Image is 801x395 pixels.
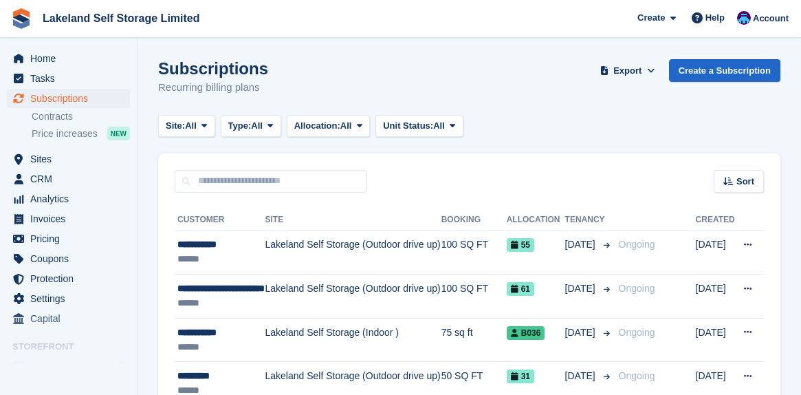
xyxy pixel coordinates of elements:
[265,318,441,362] td: Lakeland Self Storage (Indoor )
[340,119,352,133] span: All
[7,289,130,308] a: menu
[565,237,598,252] span: [DATE]
[221,115,281,138] button: Type: All
[287,115,371,138] button: Allocation: All
[30,69,113,88] span: Tasks
[175,209,265,231] th: Customer
[696,318,735,362] td: [DATE]
[619,239,655,250] span: Ongoing
[7,357,130,376] a: menu
[166,119,185,133] span: Site:
[185,119,197,133] span: All
[7,169,130,189] a: menu
[619,370,655,381] span: Ongoing
[507,282,534,296] span: 61
[158,115,215,138] button: Site: All
[30,229,113,248] span: Pricing
[30,209,113,228] span: Invoices
[228,119,252,133] span: Type:
[619,283,655,294] span: Ongoing
[507,326,545,340] span: B036
[669,59,780,82] a: Create a Subscription
[597,59,658,82] button: Export
[696,275,735,319] td: [DATE]
[32,126,130,141] a: Price increases NEW
[12,340,137,354] span: Storefront
[30,89,113,108] span: Subscriptions
[433,119,445,133] span: All
[7,269,130,288] a: menu
[265,275,441,319] td: Lakeland Self Storage (Outdoor drive up)
[441,231,507,275] td: 100 SQ FT
[30,309,113,328] span: Capital
[7,229,130,248] a: menu
[7,209,130,228] a: menu
[507,238,534,252] span: 55
[441,209,507,231] th: Booking
[30,249,113,268] span: Coupons
[619,327,655,338] span: Ongoing
[113,359,130,375] a: Preview store
[32,110,130,123] a: Contracts
[753,12,789,25] span: Account
[736,175,754,189] span: Sort
[158,80,268,96] p: Recurring billing plans
[32,127,98,140] span: Price increases
[30,189,113,209] span: Analytics
[737,11,751,25] img: David Dickson
[265,231,441,275] td: Lakeland Self Storage (Outdoor drive up)
[30,49,113,68] span: Home
[251,119,263,133] span: All
[705,11,725,25] span: Help
[265,209,441,231] th: Site
[30,357,113,376] span: Booking Portal
[7,149,130,169] a: menu
[7,189,130,209] a: menu
[637,11,665,25] span: Create
[507,370,534,383] span: 31
[7,69,130,88] a: menu
[696,209,735,231] th: Created
[7,309,130,328] a: menu
[375,115,463,138] button: Unit Status: All
[107,127,130,140] div: NEW
[30,269,113,288] span: Protection
[383,119,433,133] span: Unit Status:
[441,275,507,319] td: 100 SQ FT
[7,249,130,268] a: menu
[696,231,735,275] td: [DATE]
[30,149,113,169] span: Sites
[30,169,113,189] span: CRM
[7,49,130,68] a: menu
[37,7,206,30] a: Lakeland Self Storage Limited
[158,59,268,78] h1: Subscriptions
[613,64,641,78] span: Export
[565,281,598,296] span: [DATE]
[30,289,113,308] span: Settings
[507,209,565,231] th: Allocation
[11,8,32,29] img: stora-icon-8386f47178a22dfd0bd8f6a31ec36ba5ce8667c1dd55bd0f319d3a0aa187defe.svg
[565,209,613,231] th: Tenancy
[441,318,507,362] td: 75 sq ft
[7,89,130,108] a: menu
[294,119,340,133] span: Allocation:
[565,369,598,383] span: [DATE]
[565,325,598,340] span: [DATE]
